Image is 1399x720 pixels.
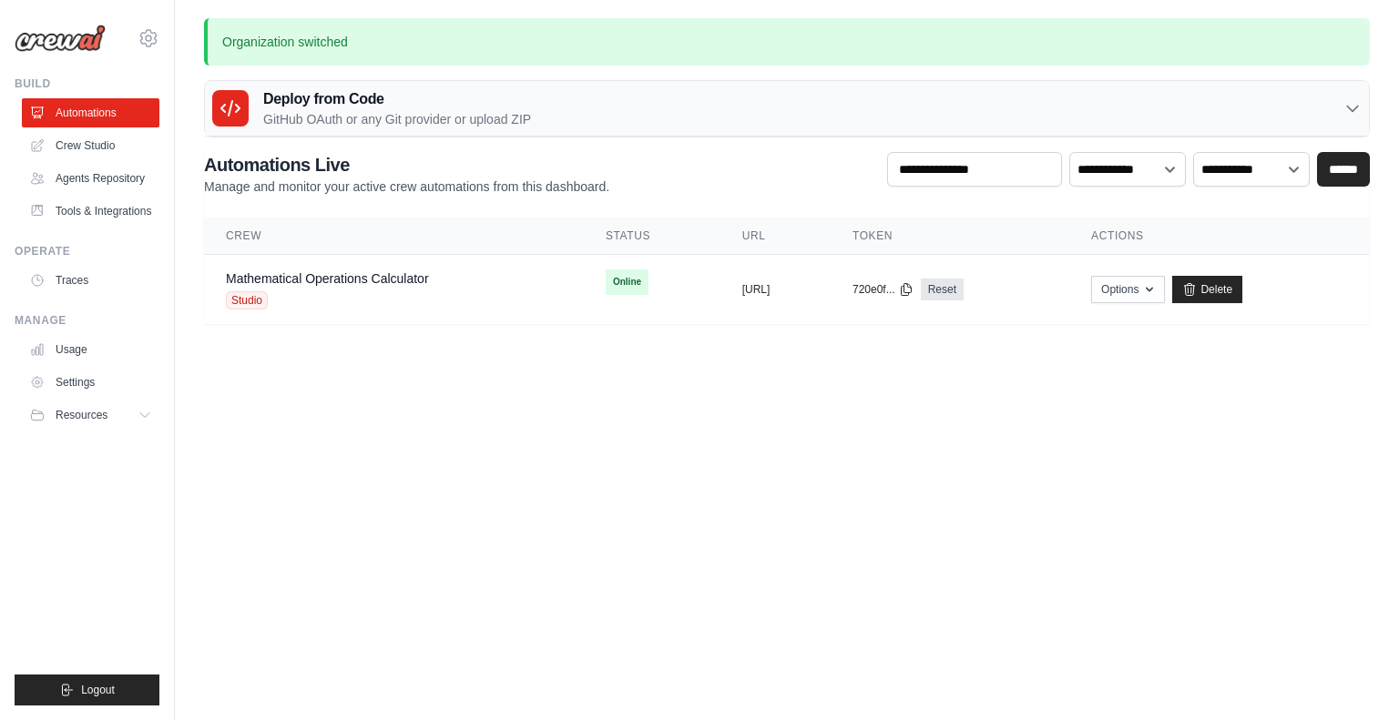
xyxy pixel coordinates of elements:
[263,88,531,110] h3: Deploy from Code
[263,110,531,128] p: GitHub OAuth or any Git provider or upload ZIP
[22,401,159,430] button: Resources
[226,271,429,286] a: Mathematical Operations Calculator
[22,98,159,127] a: Automations
[15,76,159,91] div: Build
[204,177,609,196] p: Manage and monitor your active crew automations from this dashboard.
[584,218,720,255] th: Status
[720,218,831,255] th: URL
[204,152,609,177] h2: Automations Live
[15,25,106,52] img: Logo
[1091,276,1165,303] button: Options
[1069,218,1370,255] th: Actions
[22,164,159,193] a: Agents Repository
[81,683,115,697] span: Logout
[22,368,159,397] a: Settings
[921,279,964,300] a: Reset
[204,218,584,255] th: Crew
[22,131,159,160] a: Crew Studio
[15,244,159,259] div: Operate
[56,408,107,422] span: Resources
[606,269,648,295] span: Online
[1172,276,1242,303] a: Delete
[226,291,268,309] span: Studio
[15,674,159,705] button: Logout
[22,266,159,295] a: Traces
[22,335,159,364] a: Usage
[831,218,1069,255] th: Token
[204,18,1370,66] p: Organization switched
[15,313,159,328] div: Manage
[22,197,159,226] a: Tools & Integrations
[853,282,914,297] button: 720e0f...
